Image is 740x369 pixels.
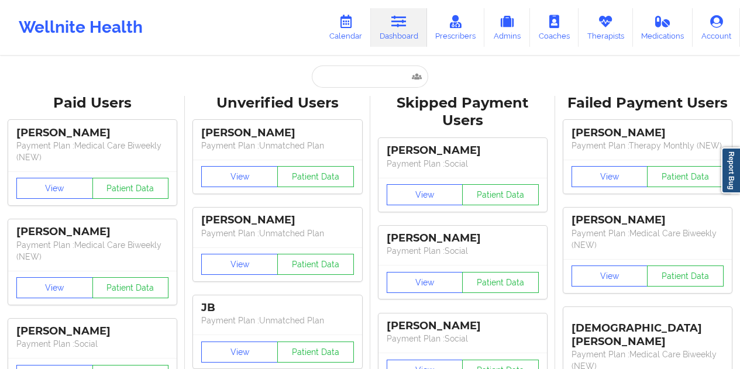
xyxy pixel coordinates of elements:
[201,140,353,151] p: Payment Plan : Unmatched Plan
[16,126,168,140] div: [PERSON_NAME]
[277,166,354,187] button: Patient Data
[647,265,724,287] button: Patient Data
[387,158,539,170] p: Payment Plan : Social
[16,225,168,239] div: [PERSON_NAME]
[633,8,693,47] a: Medications
[572,227,724,251] p: Payment Plan : Medical Care Biweekly (NEW)
[462,184,539,205] button: Patient Data
[201,301,353,315] div: JB
[572,126,724,140] div: [PERSON_NAME]
[387,245,539,257] p: Payment Plan : Social
[16,140,168,163] p: Payment Plan : Medical Care Biweekly (NEW)
[484,8,530,47] a: Admins
[16,338,168,350] p: Payment Plan : Social
[387,319,539,333] div: [PERSON_NAME]
[92,277,169,298] button: Patient Data
[572,213,724,227] div: [PERSON_NAME]
[371,8,427,47] a: Dashboard
[387,184,463,205] button: View
[378,94,547,130] div: Skipped Payment Users
[572,166,648,187] button: View
[201,315,353,326] p: Payment Plan : Unmatched Plan
[193,94,362,112] div: Unverified Users
[201,342,278,363] button: View
[462,272,539,293] button: Patient Data
[277,342,354,363] button: Patient Data
[572,313,724,349] div: [DEMOGRAPHIC_DATA][PERSON_NAME]
[16,325,168,338] div: [PERSON_NAME]
[277,254,354,275] button: Patient Data
[387,272,463,293] button: View
[16,239,168,263] p: Payment Plan : Medical Care Biweekly (NEW)
[572,265,648,287] button: View
[563,94,732,112] div: Failed Payment Users
[8,94,177,112] div: Paid Users
[201,166,278,187] button: View
[201,254,278,275] button: View
[530,8,579,47] a: Coaches
[579,8,633,47] a: Therapists
[201,213,353,227] div: [PERSON_NAME]
[201,227,353,239] p: Payment Plan : Unmatched Plan
[387,144,539,157] div: [PERSON_NAME]
[321,8,371,47] a: Calendar
[387,232,539,245] div: [PERSON_NAME]
[387,333,539,344] p: Payment Plan : Social
[721,147,740,194] a: Report Bug
[427,8,485,47] a: Prescribers
[92,178,169,199] button: Patient Data
[16,178,93,199] button: View
[16,277,93,298] button: View
[693,8,740,47] a: Account
[647,166,724,187] button: Patient Data
[201,126,353,140] div: [PERSON_NAME]
[572,140,724,151] p: Payment Plan : Therapy Monthly (NEW)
